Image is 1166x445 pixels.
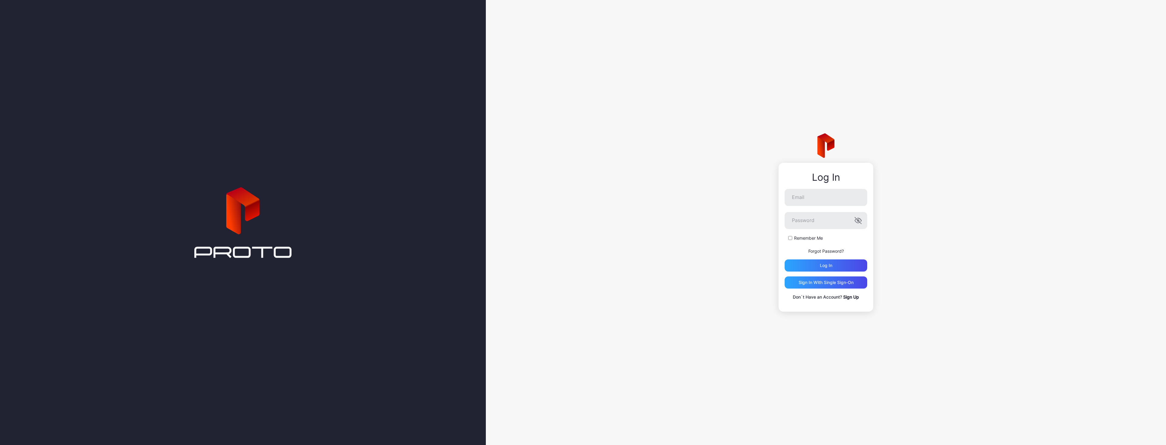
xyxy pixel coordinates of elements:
a: Forgot Password? [808,248,844,254]
button: Log in [785,259,867,272]
p: Don`t Have an Account? [785,293,867,301]
input: Password [785,212,867,229]
button: Sign in With Single Sign-On [785,276,867,289]
label: Remember Me [794,235,823,241]
button: Password [854,217,862,224]
div: Log in [820,263,832,268]
div: Log In [785,172,867,183]
div: Sign in With Single Sign-On [799,280,854,285]
input: Email [785,189,867,206]
a: Sign Up [843,294,859,300]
